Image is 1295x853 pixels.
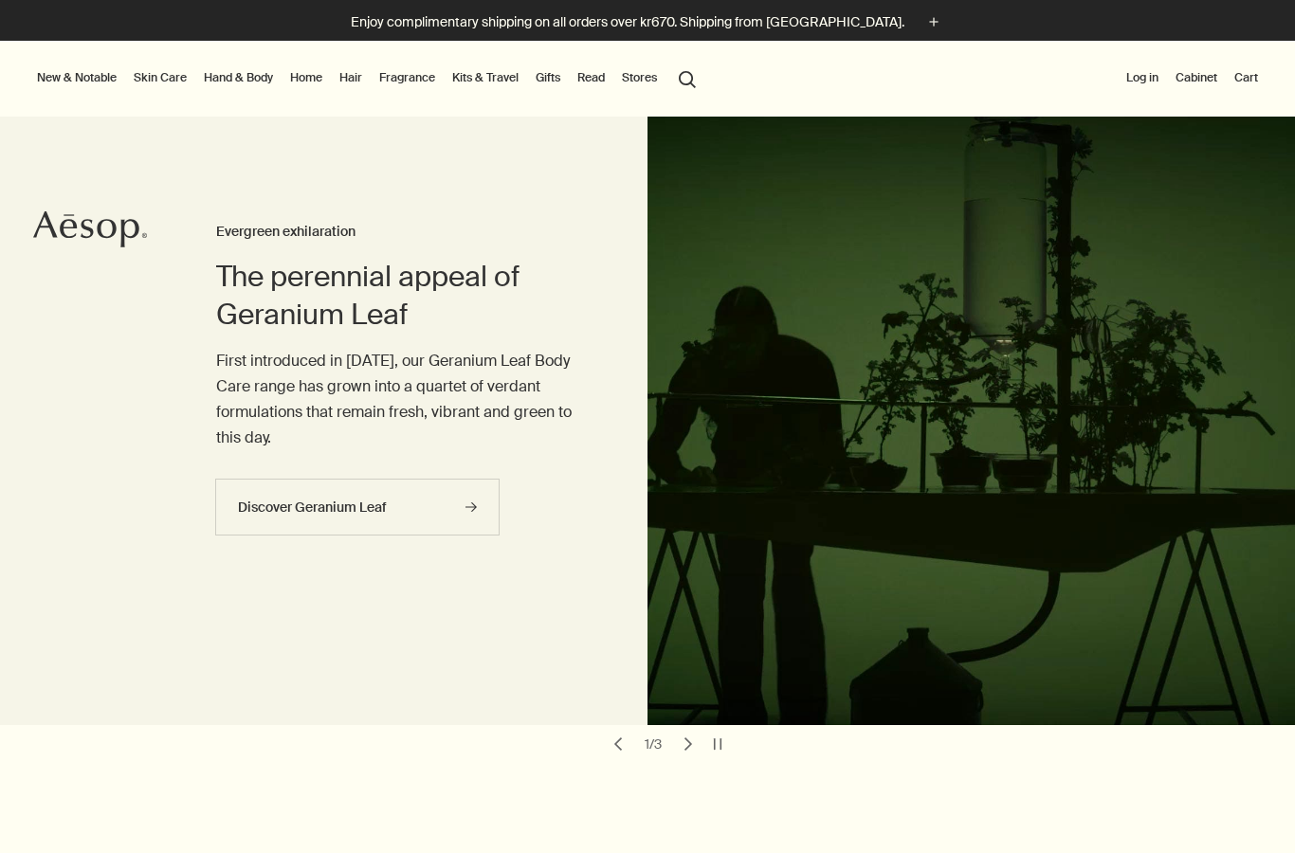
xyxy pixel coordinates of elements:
nav: primary [33,41,704,117]
a: Discover Geranium Leaf [215,479,500,535]
button: Enjoy complimentary shipping on all orders over kr670. Shipping from [GEOGRAPHIC_DATA]. [351,11,944,33]
a: Home [286,66,326,89]
button: next slide [675,731,702,757]
button: Log in [1122,66,1162,89]
a: Read [574,66,609,89]
button: Open search [670,60,704,96]
button: previous slide [605,731,631,757]
button: Stores [618,66,661,89]
svg: Aesop [33,210,147,248]
a: Hand & Body [200,66,277,89]
a: Skin Care [130,66,191,89]
p: Enjoy complimentary shipping on all orders over kr670. Shipping from [GEOGRAPHIC_DATA]. [351,12,904,32]
a: Cabinet [1172,66,1221,89]
button: Cart [1231,66,1262,89]
button: New & Notable [33,66,120,89]
nav: supplementary [1122,41,1262,117]
h3: Evergreen exhilaration [216,221,572,244]
h2: The perennial appeal of Geranium Leaf [216,258,572,334]
div: 1 / 3 [639,735,667,753]
a: Hair [336,66,366,89]
a: Aesop [33,210,147,253]
p: First introduced in [DATE], our Geranium Leaf Body Care range has grown into a quartet of verdant... [216,348,572,451]
a: Kits & Travel [448,66,522,89]
button: pause [704,731,731,757]
a: Fragrance [375,66,439,89]
a: Gifts [532,66,564,89]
